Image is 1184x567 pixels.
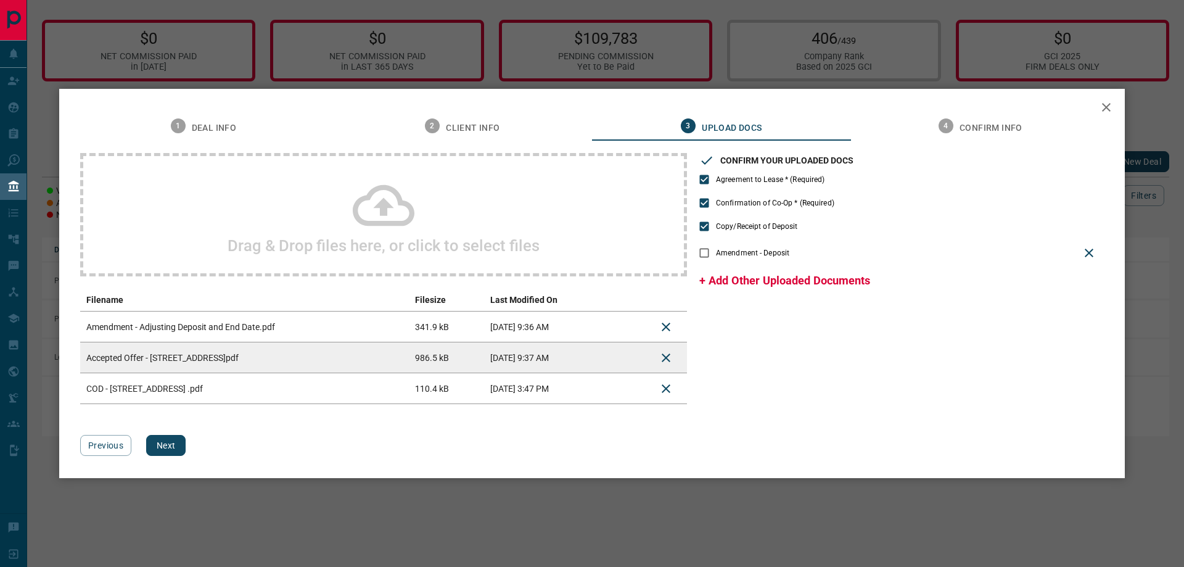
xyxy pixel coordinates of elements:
text: 4 [943,122,948,130]
button: Previous [80,435,131,456]
h3: CONFIRM YOUR UPLOADED DOCS [720,155,853,165]
button: Next [146,435,186,456]
span: Copy/Receipt of Deposit [716,221,798,232]
th: download action column [614,289,645,312]
span: Upload Docs [702,123,762,134]
span: Client Info [446,123,499,134]
td: [DATE] 9:36 AM [484,312,614,342]
text: 2 [430,122,435,130]
span: Agreement to Lease * (Required) [716,174,825,185]
span: + Add Other Uploaded Documents [699,274,870,287]
text: 1 [176,122,180,130]
td: 110.4 kB [409,373,485,404]
th: Last Modified On [484,289,614,312]
td: 341.9 kB [409,312,485,342]
td: Accepted Offer - [STREET_ADDRESS]pdf [80,342,409,373]
td: [DATE] 3:47 PM [484,373,614,404]
th: delete file action column [645,289,687,312]
div: Delete [1074,238,1104,268]
button: Delete [651,374,681,404]
text: 3 [686,122,691,130]
button: Delete [651,343,681,373]
button: Delete [651,312,681,342]
td: 986.5 kB [409,342,485,373]
td: Amendment - Adjusting Deposit and End Date.pdf [80,312,409,342]
td: COD - [STREET_ADDRESS] .pdf [80,373,409,404]
span: Deal Info [192,123,237,134]
th: Filesize [409,289,485,312]
span: Confirmation of Co-Op * (Required) [716,197,834,209]
div: Drag & Drop files here, or click to select files [80,153,687,276]
span: Confirm Info [960,123,1022,134]
td: [DATE] 9:37 AM [484,342,614,373]
th: Filename [80,289,409,312]
span: Amendment - Deposit [716,247,789,259]
h2: Drag & Drop files here, or click to select files [228,236,540,255]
